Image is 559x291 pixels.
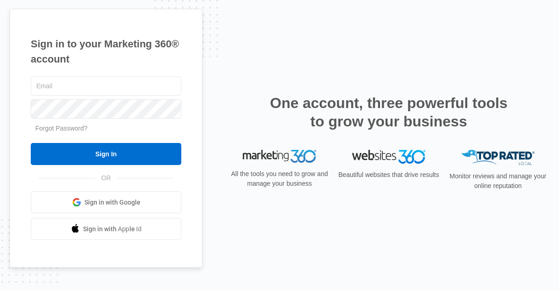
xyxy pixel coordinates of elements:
p: Beautiful websites that drive results [337,170,440,180]
img: Marketing 360 [243,150,316,163]
input: Email [31,76,181,96]
a: Forgot Password? [35,125,88,132]
span: Sign in with Apple Id [83,224,142,234]
img: Websites 360 [352,150,425,163]
h2: One account, three powerful tools to grow your business [267,94,510,131]
a: Sign in with Apple Id [31,218,181,240]
input: Sign In [31,143,181,165]
a: Sign in with Google [31,191,181,213]
span: Sign in with Google [84,198,140,207]
p: All the tools you need to grow and manage your business [228,169,331,188]
span: OR [95,173,117,183]
h1: Sign in to your Marketing 360® account [31,36,181,67]
p: Monitor reviews and manage your online reputation [447,171,549,191]
img: Top Rated Local [461,150,535,165]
